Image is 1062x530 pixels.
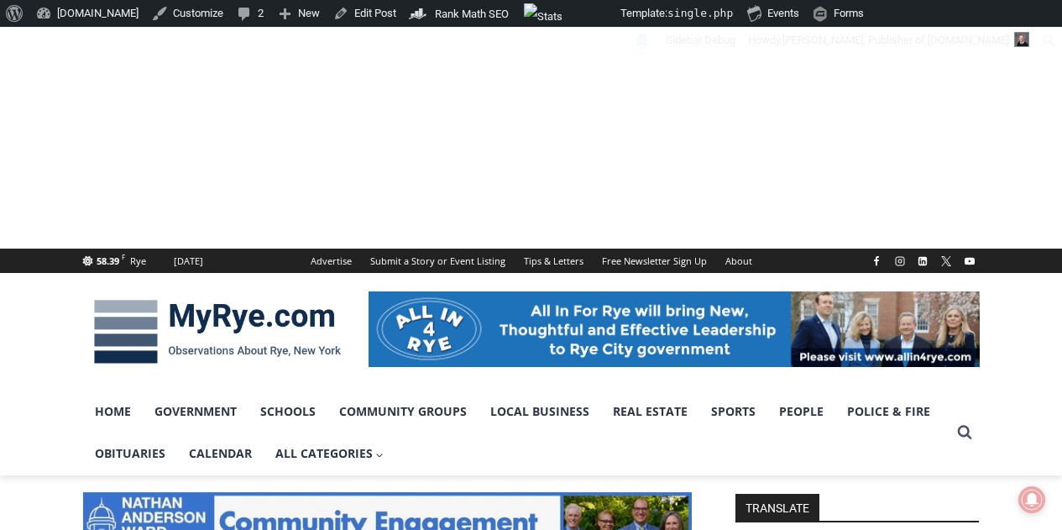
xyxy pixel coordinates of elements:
a: About [716,249,761,273]
a: YouTube [960,251,980,271]
span: Rank Math SEO [435,8,509,20]
a: People [767,391,835,433]
span: F [122,252,125,261]
a: Submit a Story or Event Listing [361,249,515,273]
a: Advertise [301,249,361,273]
a: All Categories [264,433,396,475]
nav: Secondary Navigation [301,249,761,273]
a: Facebook [866,251,887,271]
span: single.php [667,7,733,19]
a: Real Estate [601,391,699,433]
a: Turn on Custom Sidebars explain mode. [660,27,742,54]
a: Howdy, [742,27,1036,54]
strong: TRANSLATE [735,494,819,521]
a: Police & Fire [835,391,942,433]
span: 58.39 [97,255,119,267]
div: Rye [130,254,146,269]
a: Schools [248,391,327,433]
img: Views over 48 hours. Click for more Jetpack Stats. [524,3,618,24]
img: MyRye.com [83,288,352,375]
a: Local Business [479,391,601,433]
a: Obituaries [83,433,177,475]
a: Government [143,391,248,433]
div: [DATE] [174,254,203,269]
a: Free Newsletter Sign Up [593,249,716,273]
a: Instagram [890,251,910,271]
a: Community Groups [327,391,479,433]
img: All in for Rye [369,291,980,367]
a: Calendar [177,433,264,475]
span: All Categories [275,444,385,463]
a: Linkedin [913,251,933,271]
nav: Primary Navigation [83,391,950,475]
button: View Search Form [950,417,980,448]
a: Home [83,391,143,433]
span: [PERSON_NAME], Publisher of [DOMAIN_NAME] [782,34,1009,46]
a: Sports [699,391,767,433]
a: X [936,251,956,271]
a: Tips & Letters [515,249,593,273]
